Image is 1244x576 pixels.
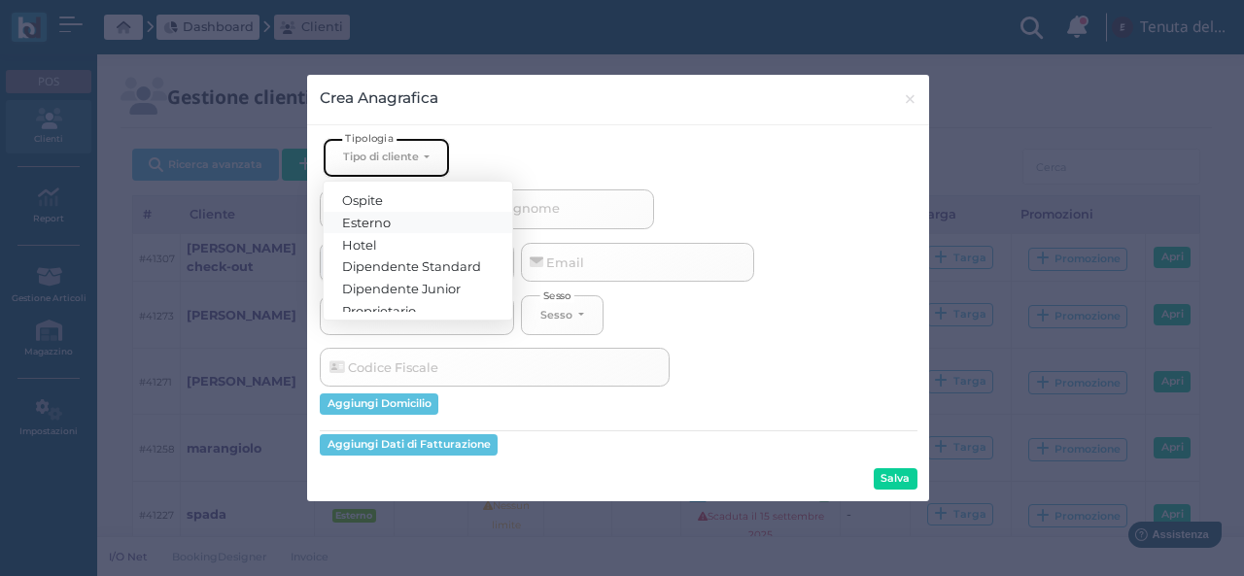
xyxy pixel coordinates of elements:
span: Assistenza [57,16,128,30]
button: Salva [874,468,917,490]
span: Proprietario [343,302,417,318]
button: Tipo di cliente [323,138,449,178]
input: Email [521,243,754,282]
h4: Crea Anagrafica [320,86,438,109]
span: Hotel [343,236,377,252]
div: Sesso [540,308,572,322]
input: Nome [320,189,484,228]
span: Tipologia [342,130,397,145]
button: Aggiungi Domicilio [320,393,438,415]
span: Sesso [540,288,574,302]
span: Esterno [343,214,392,229]
button: Sesso [521,295,604,335]
span: Dipendente Standard [343,258,482,274]
button: Aggiungi Dati di Fatturazione [320,434,498,456]
input: Cognome [490,189,654,228]
button: Select phone number prefix [321,243,377,283]
div: Codice Fiscale [327,359,438,376]
span: Cognome [494,197,563,221]
div: Tipo di cliente [343,150,419,163]
input: Codice Fiscale [320,348,670,387]
span: Ospite [343,192,384,208]
span: × [903,86,917,112]
span: Dipendente Junior [343,280,462,295]
input: Data di nascita [320,295,514,334]
div: Email [527,254,584,271]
